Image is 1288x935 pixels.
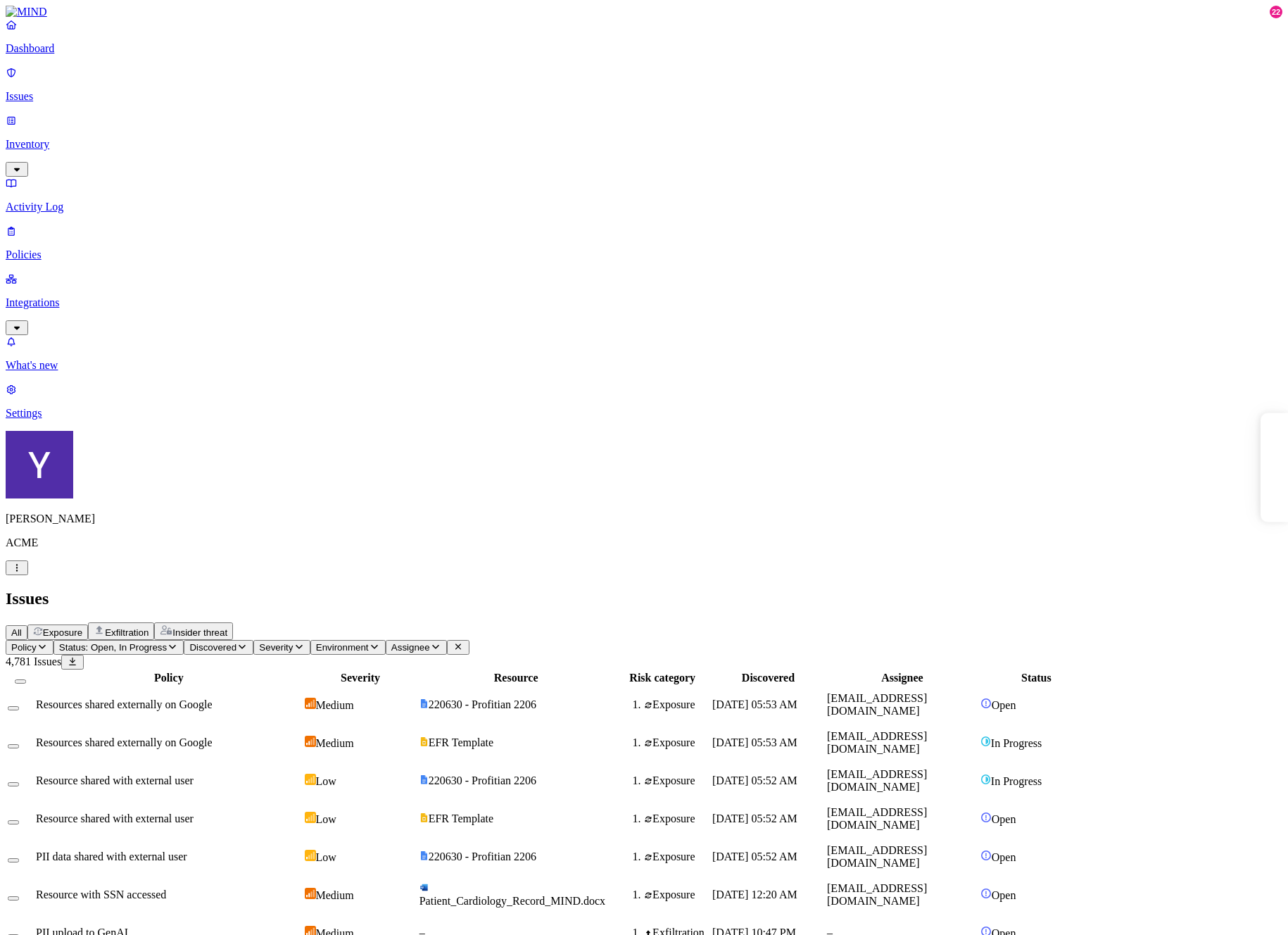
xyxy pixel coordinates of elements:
[15,679,26,684] button: Select all
[6,589,1282,608] h2: Issues
[6,272,1282,333] a: Integrations
[429,774,536,786] span: 220630 - Profitian 2206
[644,851,709,863] div: Exposure
[36,774,194,786] span: Resource shared with external user
[419,813,429,822] img: google-slides
[712,889,797,901] span: [DATE] 12:20 AM
[429,812,493,824] span: EFR Template
[6,201,1282,213] p: Activity Log
[419,737,429,746] img: google-slides
[992,889,1016,901] span: Open
[6,177,1282,213] a: Activity Log
[429,736,493,748] span: EFR Template
[644,698,709,711] div: Exposure
[712,698,797,710] span: [DATE] 05:53 AM
[644,736,709,749] div: Exposure
[305,698,316,709] img: severity-medium
[827,730,927,755] span: [EMAIL_ADDRESS][DOMAIN_NAME]
[827,882,927,907] span: [EMAIL_ADDRESS][DOMAIN_NAME]
[6,335,1282,372] a: What's new
[8,820,19,824] button: Select row
[992,851,1016,863] span: Open
[6,296,1282,309] p: Integrations
[6,431,73,498] img: Yana Orhov
[6,90,1282,103] p: Issues
[6,6,47,18] img: MIND
[6,407,1282,420] p: Settings
[1270,6,1282,18] div: 22
[316,737,354,749] span: Medium
[8,744,19,748] button: Select row
[6,249,1282,261] p: Policies
[6,383,1282,420] a: Settings
[6,513,1282,525] p: [PERSON_NAME]
[980,736,991,747] img: status-in-progress
[316,813,336,825] span: Low
[980,812,992,823] img: status-open
[8,782,19,786] button: Select row
[980,698,992,709] img: status-open
[712,736,797,748] span: [DATE] 05:53 AM
[305,774,316,785] img: severity-low
[6,18,1282,55] a: Dashboard
[712,672,824,684] div: Discovered
[644,774,709,787] div: Exposure
[419,883,429,892] img: microsoft-word
[305,850,316,861] img: severity-low
[712,812,797,824] span: [DATE] 05:52 AM
[644,889,709,901] div: Exposure
[316,699,354,711] span: Medium
[8,896,19,901] button: Select row
[105,627,149,638] span: Exfiltration
[6,359,1282,372] p: What's new
[429,698,536,710] span: 220630 - Profitian 2206
[991,775,1042,787] span: In Progress
[36,698,213,710] span: Resources shared externally on Google
[8,858,19,862] button: Select row
[419,851,429,860] img: google-docs
[6,655,61,667] span: 4,781 Issues
[712,774,797,786] span: [DATE] 05:52 AM
[6,66,1282,103] a: Issues
[305,812,316,823] img: severity-low
[419,775,429,784] img: google-docs
[6,114,1282,175] a: Inventory
[36,851,187,862] span: PII data shared with external user
[827,844,927,869] span: [EMAIL_ADDRESS][DOMAIN_NAME]
[36,889,166,901] span: Resource with SSN accessed
[980,774,991,785] img: status-in-progress
[305,888,316,899] img: severity-medium
[36,812,194,824] span: Resource shared with external user
[6,225,1282,261] a: Policies
[991,737,1042,749] span: In Progress
[980,888,992,899] img: status-open
[259,642,293,653] span: Severity
[11,627,22,638] span: All
[712,851,797,862] span: [DATE] 05:52 AM
[616,672,709,684] div: Risk category
[316,851,336,863] span: Low
[827,768,927,793] span: [EMAIL_ADDRESS][DOMAIN_NAME]
[827,692,927,717] span: [EMAIL_ADDRESS][DOMAIN_NAME]
[11,642,37,653] span: Policy
[172,627,227,638] span: Insider threat
[827,806,927,831] span: [EMAIL_ADDRESS][DOMAIN_NAME]
[980,850,992,861] img: status-open
[429,851,536,862] span: 220630 - Profitian 2206
[305,736,316,747] img: severity-medium
[644,812,709,825] div: Exposure
[316,889,354,901] span: Medium
[6,6,1282,18] a: MIND
[316,642,369,653] span: Environment
[36,736,213,748] span: Resources shared externally on Google
[980,672,1092,684] div: Status
[419,672,613,684] div: Resource
[419,895,605,907] span: Patient_Cardiology_Record_MIND.docx
[6,536,1282,549] p: ACME
[189,642,236,653] span: Discovered
[6,138,1282,151] p: Inventory
[6,42,1282,55] p: Dashboard
[36,672,302,684] div: Policy
[992,813,1016,825] span: Open
[43,627,82,638] span: Exposure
